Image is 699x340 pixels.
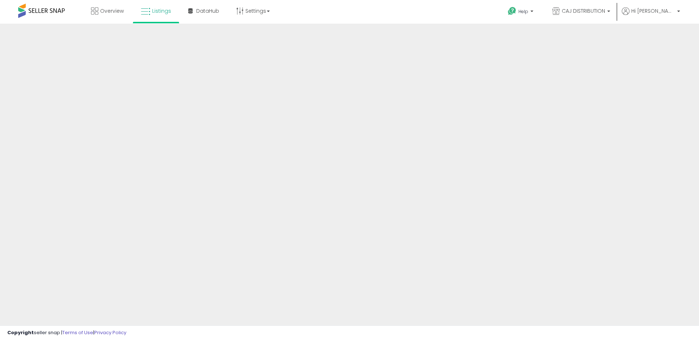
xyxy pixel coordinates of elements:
span: DataHub [196,7,219,15]
a: Help [502,1,541,24]
span: CAJ DISTRIBUTION [562,7,605,15]
span: Hi [PERSON_NAME] [631,7,675,15]
span: Listings [152,7,171,15]
span: Overview [100,7,124,15]
a: Hi [PERSON_NAME] [622,7,680,24]
i: Get Help [508,7,517,16]
span: Help [518,8,528,15]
